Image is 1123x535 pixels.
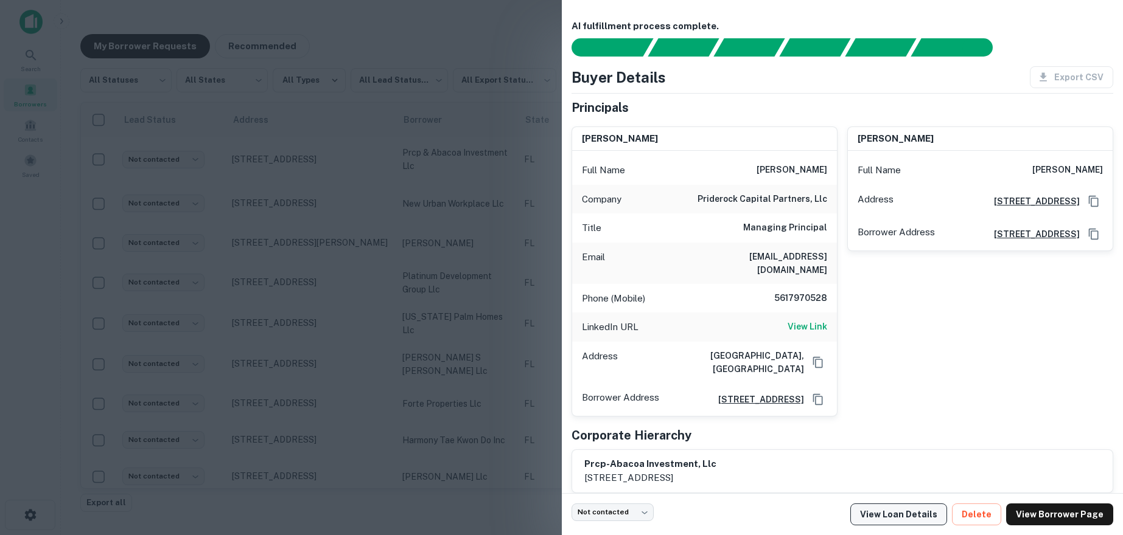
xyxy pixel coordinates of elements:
[572,503,654,521] div: Not contacted
[743,221,827,235] h6: Managing Principal
[858,132,934,146] h6: [PERSON_NAME]
[572,19,1114,33] h6: AI fulfillment process complete.
[1085,192,1103,210] button: Copy Address
[809,390,827,409] button: Copy Address
[681,250,827,277] h6: [EMAIL_ADDRESS][DOMAIN_NAME]
[754,291,827,306] h6: 5617970528
[582,349,618,376] p: Address
[623,349,804,376] h6: [GEOGRAPHIC_DATA], [GEOGRAPHIC_DATA]
[779,38,850,57] div: Principals found, AI now looking for contact information...
[845,38,916,57] div: Principals found, still searching for contact information. This may take time...
[698,192,827,207] h6: priderock capital partners, llc
[582,320,638,334] p: LinkedIn URL
[713,38,785,57] div: Documents found, AI parsing details...
[1085,225,1103,243] button: Copy Address
[584,457,716,471] h6: prcp-abacoa investment, llc
[757,163,827,178] h6: [PERSON_NAME]
[858,163,901,178] p: Full Name
[582,390,659,409] p: Borrower Address
[572,426,691,444] h5: Corporate Hierarchy
[582,132,658,146] h6: [PERSON_NAME]
[648,38,719,57] div: Your request is received and processing...
[952,503,1001,525] button: Delete
[708,393,804,406] a: [STREET_ADDRESS]
[582,291,645,306] p: Phone (Mobile)
[582,250,605,277] p: Email
[984,195,1080,208] a: [STREET_ADDRESS]
[788,320,827,334] a: View Link
[858,192,894,210] p: Address
[809,353,827,371] button: Copy Address
[572,98,629,117] h5: Principals
[1032,163,1103,178] h6: [PERSON_NAME]
[911,38,1007,57] div: AI fulfillment process complete.
[582,221,601,235] p: Title
[582,192,621,207] p: Company
[557,38,648,57] div: Sending borrower request to AI...
[984,227,1080,241] a: [STREET_ADDRESS]
[1006,503,1113,525] a: View Borrower Page
[788,320,827,333] h6: View Link
[582,163,625,178] p: Full Name
[858,225,935,243] p: Borrower Address
[572,66,666,88] h4: Buyer Details
[850,503,947,525] a: View Loan Details
[1062,438,1123,496] iframe: Chat Widget
[584,471,716,485] p: [STREET_ADDRESS]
